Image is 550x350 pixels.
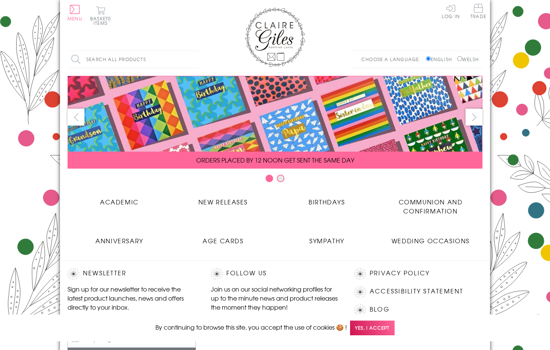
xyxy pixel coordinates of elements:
[68,230,171,245] a: Anniversary
[370,304,390,315] a: Blog
[457,56,462,61] input: Welsh
[442,4,460,18] a: Log In
[171,230,275,245] a: Age Cards
[379,192,482,215] a: Communion and Confirmation
[68,192,171,206] a: Academic
[309,197,345,206] span: Birthdays
[68,174,482,186] div: Carousel Pagination
[68,5,82,21] button: Menu
[68,268,196,279] h2: Newsletter
[211,268,339,279] h2: Follow Us
[95,236,143,245] span: Anniversary
[203,236,243,245] span: Age Cards
[198,197,248,206] span: New Releases
[68,109,84,126] button: prev
[211,284,339,312] p: Join us on our social networking profiles for up to the minute news and product releases the mome...
[171,192,275,206] a: New Releases
[370,286,464,296] a: Accessibility Statement
[275,230,379,245] a: Sympathy
[68,284,196,312] p: Sign up for our newsletter to receive the latest product launches, news and offers directly to yo...
[192,51,200,68] input: Search
[275,192,379,206] a: Birthdays
[470,4,486,18] span: Trade
[361,56,424,63] p: Choose a language:
[196,155,354,164] span: ORDERS PLACED BY 12 NOON GET SENT THE SAME DAY
[100,197,139,206] span: Academic
[350,321,395,335] span: Yes, I accept
[379,230,482,245] a: Wedding Occasions
[68,15,82,22] span: Menu
[426,56,431,61] input: English
[470,4,486,20] a: Trade
[94,15,111,26] span: 0 items
[266,175,273,182] button: Carousel Page 1 (Current Slide)
[399,197,463,215] span: Communion and Confirmation
[457,56,479,63] label: Welsh
[245,8,305,67] img: Claire Giles Greetings Cards
[277,175,284,182] button: Carousel Page 2
[392,236,470,245] span: Wedding Occasions
[309,236,344,245] span: Sympathy
[466,109,482,126] button: next
[68,51,200,68] input: Search all products
[370,268,430,278] a: Privacy Policy
[90,6,111,25] button: Basket0 items
[426,56,456,63] label: English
